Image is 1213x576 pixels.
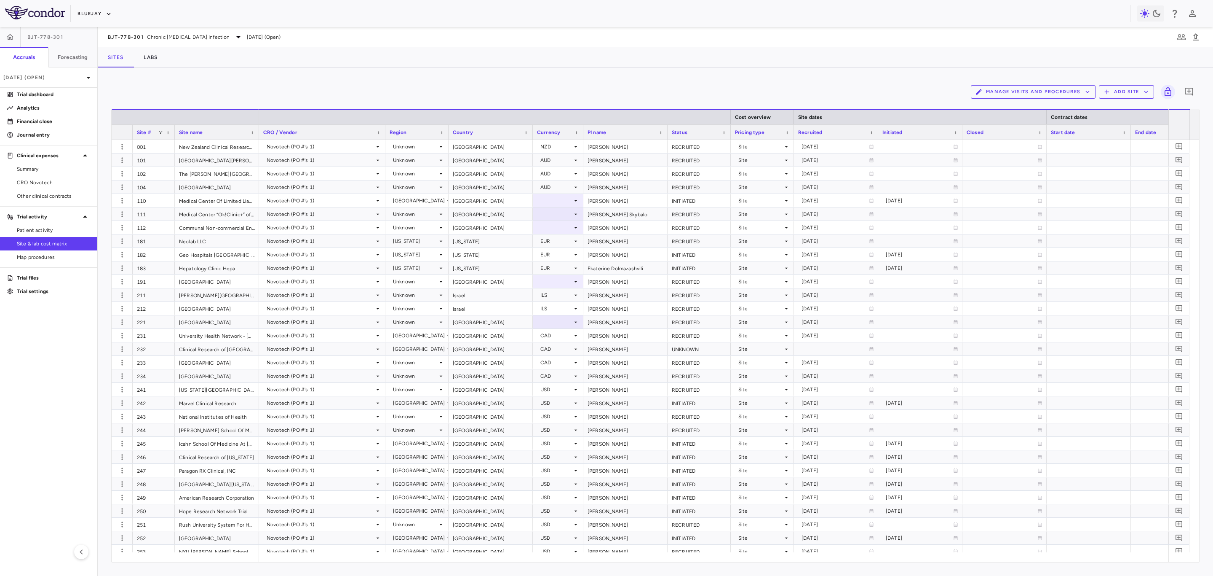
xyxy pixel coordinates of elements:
[449,302,533,315] div: Israel
[583,315,668,328] div: [PERSON_NAME]
[17,104,90,112] p: Analytics
[1175,534,1183,542] svg: Add comment
[393,140,438,153] div: Unknown
[1175,318,1183,326] svg: Add comment
[393,167,438,180] div: Unknown
[583,383,668,396] div: [PERSON_NAME]
[133,531,175,544] div: 252
[175,423,259,436] div: [PERSON_NAME] School Of Medicine Of The [GEOGRAPHIC_DATA][US_STATE]
[1173,168,1185,179] button: Add comment
[668,369,731,382] div: RECRUITED
[175,450,259,463] div: Clinical Research of [US_STATE]
[540,234,572,248] div: EUR
[267,221,374,234] div: Novotech (PO #'s 1)
[393,194,445,207] div: [GEOGRAPHIC_DATA]
[668,396,731,409] div: INITIATED
[588,129,606,135] span: PI name
[1173,154,1185,166] button: Add comment
[668,140,731,153] div: RECRUITED
[802,221,869,234] div: [DATE]
[1173,384,1185,395] button: Add comment
[133,491,175,504] div: 249
[1099,85,1154,99] button: Add Site
[267,194,374,207] div: Novotech (PO #'s 1)
[1173,249,1185,260] button: Add comment
[1173,208,1185,220] button: Add comment
[133,275,175,288] div: 191
[449,531,533,544] div: [GEOGRAPHIC_DATA]
[738,207,783,221] div: Site
[668,221,731,234] div: RECRUITED
[175,545,259,558] div: NYU [PERSON_NAME] School Of Medicine
[175,437,259,450] div: Icahn School Of Medicine At [GEOGRAPHIC_DATA]
[133,396,175,409] div: 242
[175,302,259,315] div: [GEOGRAPHIC_DATA]
[175,369,259,382] div: [GEOGRAPHIC_DATA]
[668,180,731,194] div: RECRUITED
[133,342,175,355] div: 232
[175,342,259,355] div: Clinical Research of [GEOGRAPHIC_DATA]
[1173,303,1185,314] button: Add comment
[393,207,438,221] div: Unknown
[1175,358,1183,366] svg: Add comment
[1173,289,1185,301] button: Add comment
[1175,547,1183,555] svg: Add comment
[583,504,668,517] div: [PERSON_NAME]
[1173,546,1185,557] button: Add comment
[738,221,783,234] div: Site
[449,423,533,436] div: [GEOGRAPHIC_DATA]
[1175,412,1183,420] svg: Add comment
[17,118,90,125] p: Financial close
[668,356,731,369] div: RECRUITED
[133,410,175,423] div: 243
[175,167,259,180] div: The [PERSON_NAME][GEOGRAPHIC_DATA]
[390,129,406,135] span: Region
[1175,345,1183,353] svg: Add comment
[134,47,168,67] button: Labs
[5,6,65,19] img: logo-full-SnFGN8VE.png
[133,207,175,221] div: 111
[1173,411,1185,422] button: Add comment
[133,383,175,396] div: 241
[449,396,533,409] div: [GEOGRAPHIC_DATA]
[133,477,175,490] div: 248
[1175,264,1183,272] svg: Add comment
[175,275,259,288] div: [GEOGRAPHIC_DATA]
[1175,143,1183,151] svg: Add comment
[449,477,533,490] div: [GEOGRAPHIC_DATA]
[798,129,822,135] span: Recruited
[133,153,175,167] div: 101
[133,180,175,194] div: 104
[1173,424,1185,436] button: Add comment
[882,129,902,135] span: Initiated
[98,47,134,67] button: Sites
[175,234,259,248] div: Neolab LLC
[668,167,731,180] div: RECRUITED
[668,450,731,463] div: INITIATED
[1175,250,1183,258] svg: Add comment
[668,383,731,396] div: RECRUITED
[77,7,112,21] button: Bluejay
[449,545,533,558] div: [GEOGRAPHIC_DATA]
[449,221,533,234] div: [GEOGRAPHIC_DATA]
[175,518,259,531] div: Rush University System For Health
[738,180,783,194] div: Site
[802,194,869,207] div: [DATE]
[449,180,533,194] div: [GEOGRAPHIC_DATA]
[668,234,731,248] div: RECRUITED
[668,491,731,504] div: INITIATED
[583,248,668,261] div: [PERSON_NAME]
[1173,357,1185,368] button: Add comment
[1175,237,1183,245] svg: Add comment
[393,180,438,194] div: Unknown
[175,140,259,153] div: New Zealand Clinical Research [GEOGRAPHIC_DATA]
[583,342,668,355] div: [PERSON_NAME]
[1157,85,1175,99] span: Lock grid
[1173,397,1185,409] button: Add comment
[175,315,259,328] div: [GEOGRAPHIC_DATA]
[583,221,668,234] div: [PERSON_NAME]
[1173,438,1185,449] button: Add comment
[267,180,374,194] div: Novotech (PO #'s 1)
[1175,466,1183,474] svg: Add comment
[1173,276,1185,287] button: Add comment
